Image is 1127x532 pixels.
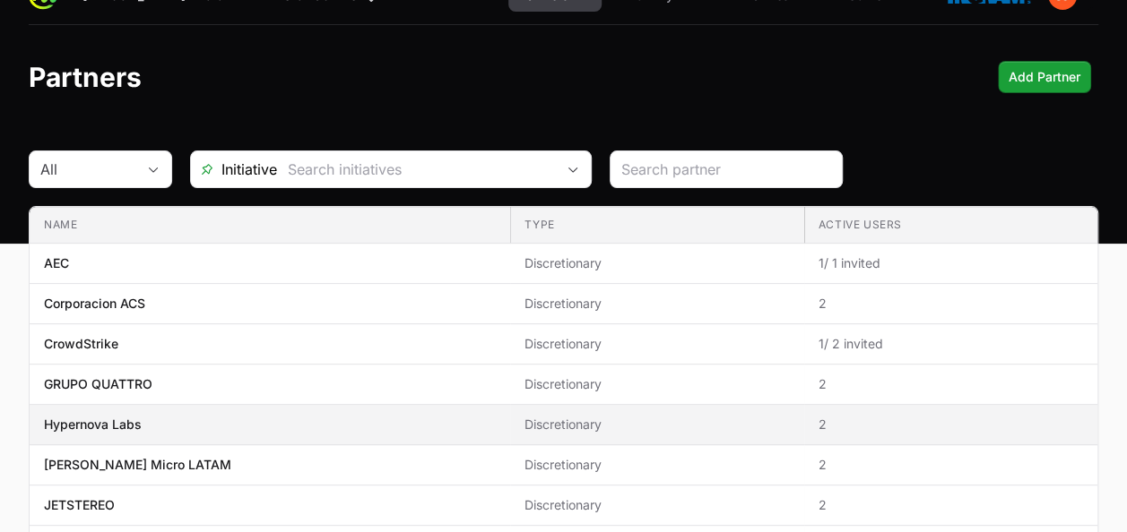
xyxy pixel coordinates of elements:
p: Hypernova Labs [44,416,142,433]
p: CrowdStrike [44,335,118,353]
span: Discretionary [524,335,789,353]
p: [PERSON_NAME] Micro LATAM [44,456,231,474]
div: Open [555,151,591,187]
span: 2 [819,496,1083,514]
div: All [40,159,135,180]
input: Search initiatives [277,151,555,187]
span: 2 [819,456,1083,474]
h1: Partners [29,61,142,93]
span: 2 [819,375,1083,393]
span: Discretionary [524,416,789,433]
th: Name [30,207,510,244]
span: Discretionary [524,254,789,272]
span: 2 [819,295,1083,313]
span: Add Partner [1009,66,1080,88]
th: Type [510,207,803,244]
div: Primary actions [998,61,1091,93]
p: AEC [44,254,69,272]
p: JETSTEREO [44,496,115,514]
span: Discretionary [524,295,789,313]
span: 1 / 1 invited [819,254,1083,272]
span: Initiative [191,159,277,180]
th: Active Users [804,207,1097,244]
p: GRUPO QUATTRO [44,375,152,393]
span: 2 [819,416,1083,433]
span: 1 / 2 invited [819,335,1083,353]
input: Search partner [621,159,831,180]
p: Corporacion ACS [44,295,145,313]
span: Discretionary [524,496,789,514]
span: Discretionary [524,456,789,474]
span: Discretionary [524,375,789,393]
button: All [30,151,171,187]
button: Add Partner [998,61,1091,93]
